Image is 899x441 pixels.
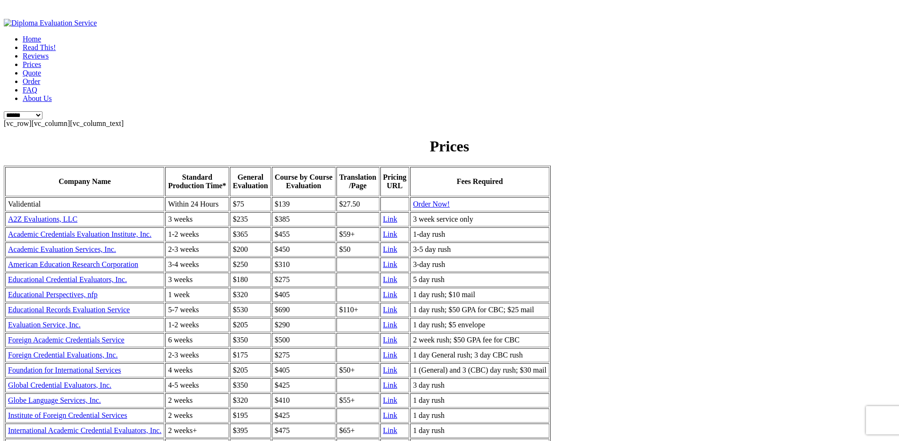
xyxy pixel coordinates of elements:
td: 3 day rush [410,378,549,392]
a: Link [383,351,397,359]
a: Evaluation Service, Inc. [8,321,81,329]
td: Validential [5,197,164,211]
th: Translation /Page [336,167,379,196]
td: $235 [230,212,271,226]
a: Link [383,230,397,238]
a: Link [383,381,397,389]
a: Link [383,245,397,253]
td: 6 weeks [165,333,229,347]
td: 2 weeks [165,408,229,423]
td: $310 [272,258,336,272]
td: $59+ [336,227,379,241]
a: Prices [23,60,41,68]
td: $405 [272,363,336,377]
a: Order [23,77,40,85]
td: $350 [230,378,271,392]
td: 3 weeks [165,212,229,226]
td: $690 [272,303,336,317]
td: 1 (General) and 3 (CBC) day rush; $30 mail [410,363,549,377]
td: 1 day rush; $50 GPA for CBC; $25 mail [410,303,549,317]
a: Read This! [23,43,56,51]
a: Academic Evaluation Services, Inc. [8,245,116,253]
td: $250 [230,258,271,272]
td: 1-day rush [410,227,549,241]
td: $205 [230,318,271,332]
td: $290 [272,318,336,332]
td: $450 [272,242,336,257]
td: $530 [230,303,271,317]
a: Link [383,411,397,419]
td: 4 weeks [165,363,229,377]
td: Within 24 Hours [165,197,229,211]
td: $350 [230,333,271,347]
a: Educational Credential Evaluators, Inc. [8,275,127,283]
td: $175 [230,348,271,362]
a: Educational Perspectives, nfp [8,291,98,299]
a: A2Z Evaluations, LLC [8,215,77,223]
td: $405 [272,288,336,302]
a: Link [383,336,397,344]
td: $65+ [336,424,379,438]
a: Link [383,275,397,283]
a: Link [383,366,397,374]
td: 2 weeks+ [165,424,229,438]
td: 5-7 weeks [165,303,229,317]
td: $55+ [336,393,379,408]
td: 3-5 day rush [410,242,549,257]
td: $27.50 [336,197,379,211]
a: Educational Records Evaluation Service [8,306,130,314]
p: Fees Required [413,177,546,186]
a: Foundation for International Services [8,366,121,374]
td: 2 weeks [165,393,229,408]
td: 1 day rush [410,424,549,438]
a: FAQ [23,86,37,94]
td: 1 day rush [410,408,549,423]
td: $455 [272,227,336,241]
td: 2-3 weeks [165,242,229,257]
td: $425 [272,408,336,423]
td: $195 [230,408,271,423]
th: Pricing URL [380,167,410,196]
a: Link [383,291,397,299]
td: $320 [230,288,271,302]
td: $395 [230,424,271,438]
td: $139 [272,197,336,211]
td: 1 day General rush; 3 day CBC rush [410,348,549,362]
td: 1 day rush [410,393,549,408]
a: Reviews [23,52,49,60]
td: $410 [272,393,336,408]
td: $75 [230,197,271,211]
td: 1 day rush; $5 envelope [410,318,549,332]
td: 2 week rush; $50 GPA fee for CBC [410,333,549,347]
a: Link [383,396,397,404]
td: 1-2 weeks [165,227,229,241]
td: $50+ [336,363,379,377]
td: 4-5 weeks [165,378,229,392]
a: Foreign Credential Evaluations, Inc. [8,351,118,359]
a: Academic Credentials Evaluation Institute, Inc. [8,230,151,238]
td: $200 [230,242,271,257]
a: Link [383,306,397,314]
td: $205 [230,363,271,377]
td: $50 [336,242,379,257]
a: Link [383,260,397,268]
td: 3 weeks [165,273,229,287]
th: General Evaluation [230,167,271,196]
th: Course by Course Evaluation [272,167,336,196]
td: 5 day rush [410,273,549,287]
a: American Education Research Corporation [8,260,138,268]
td: 3-day rush [410,258,549,272]
a: Home [23,35,41,43]
a: Link [383,215,397,223]
a: International Academic Credential Evaluators, Inc. [8,426,161,434]
h1: Prices [4,138,895,155]
a: About Us [23,94,52,102]
td: 2-3 weeks [165,348,229,362]
a: Order Now! [413,200,450,208]
img: Diploma Evaluation Service [4,19,97,27]
a: Link [383,321,397,329]
a: Globe Language Services, Inc. [8,396,101,404]
td: $425 [272,378,336,392]
a: Global Credential Evaluators, Inc. [8,381,111,389]
td: $475 [272,424,336,438]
